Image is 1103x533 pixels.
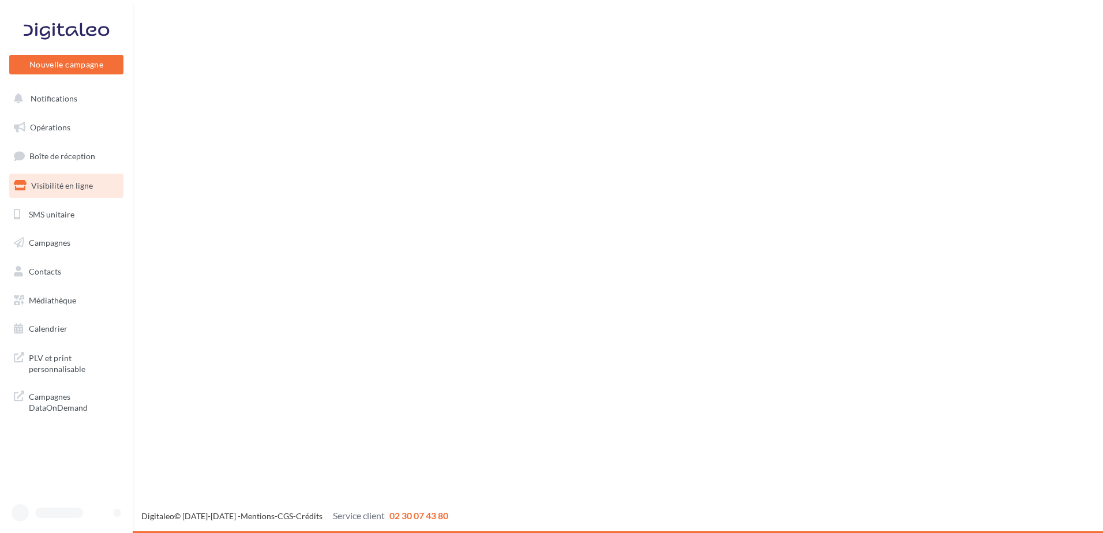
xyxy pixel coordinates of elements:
[7,174,126,198] a: Visibilité en ligne
[7,317,126,341] a: Calendrier
[333,510,385,521] span: Service client
[277,511,293,521] a: CGS
[7,384,126,418] a: Campagnes DataOnDemand
[29,151,95,161] span: Boîte de réception
[296,511,322,521] a: Crédits
[7,202,126,227] a: SMS unitaire
[31,93,77,103] span: Notifications
[7,346,126,380] a: PLV et print personnalisable
[29,350,119,375] span: PLV et print personnalisable
[7,231,126,255] a: Campagnes
[30,122,70,132] span: Opérations
[7,260,126,284] a: Contacts
[7,288,126,313] a: Médiathèque
[141,511,174,521] a: Digitaleo
[7,115,126,140] a: Opérations
[29,238,70,247] span: Campagnes
[31,181,93,190] span: Visibilité en ligne
[141,511,448,521] span: © [DATE]-[DATE] - - -
[7,87,121,111] button: Notifications
[9,55,123,74] button: Nouvelle campagne
[29,266,61,276] span: Contacts
[7,144,126,168] a: Boîte de réception
[389,510,448,521] span: 02 30 07 43 80
[29,209,74,219] span: SMS unitaire
[241,511,275,521] a: Mentions
[29,324,67,333] span: Calendrier
[29,389,119,414] span: Campagnes DataOnDemand
[29,295,76,305] span: Médiathèque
